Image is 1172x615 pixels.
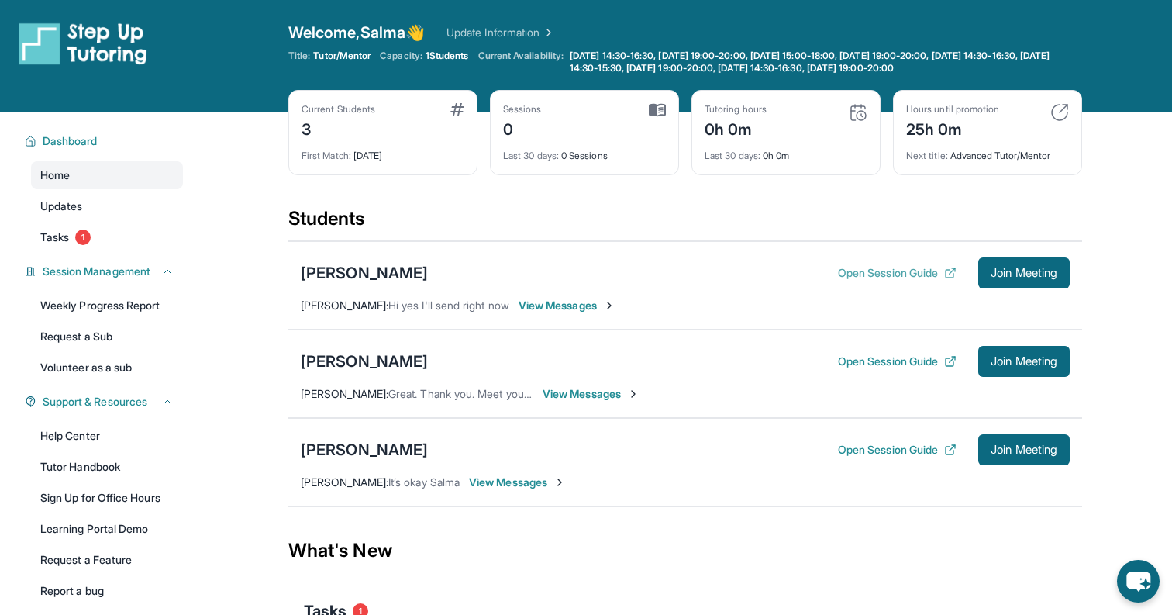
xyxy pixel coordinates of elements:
[503,150,559,161] span: Last 30 days :
[1117,560,1160,603] button: chat-button
[301,387,388,400] span: [PERSON_NAME] :
[503,116,542,140] div: 0
[838,265,957,281] button: Open Session Guide
[302,103,375,116] div: Current Students
[301,439,428,461] div: [PERSON_NAME]
[906,150,948,161] span: Next title :
[450,103,464,116] img: card
[19,22,147,65] img: logo
[288,517,1082,585] div: What's New
[705,116,767,140] div: 0h 0m
[301,351,428,372] div: [PERSON_NAME]
[426,50,469,62] span: 1 Students
[31,223,183,251] a: Tasks1
[31,323,183,351] a: Request a Sub
[301,299,388,312] span: [PERSON_NAME] :
[388,475,460,489] span: It’s okay Salma
[388,299,509,312] span: Hi yes I'll send right now
[991,357,1057,366] span: Join Meeting
[40,168,70,183] span: Home
[43,133,98,149] span: Dashboard
[388,387,551,400] span: Great. Thank you. Meet you then!
[849,103,867,122] img: card
[478,50,564,74] span: Current Availability:
[75,230,91,245] span: 1
[503,103,542,116] div: Sessions
[978,346,1070,377] button: Join Meeting
[705,140,867,162] div: 0h 0m
[31,484,183,512] a: Sign Up for Office Hours
[838,442,957,458] button: Open Session Guide
[705,150,760,161] span: Last 30 days :
[603,299,615,312] img: Chevron-Right
[627,388,639,400] img: Chevron-Right
[31,453,183,481] a: Tutor Handbook
[302,150,351,161] span: First Match :
[36,264,174,279] button: Session Management
[40,199,83,214] span: Updates
[519,298,615,313] span: View Messages
[31,422,183,450] a: Help Center
[838,354,957,369] button: Open Session Guide
[567,50,1082,74] a: [DATE] 14:30-16:30, [DATE] 19:00-20:00, [DATE] 15:00-18:00, [DATE] 19:00-20:00, [DATE] 14:30-16:3...
[503,140,666,162] div: 0 Sessions
[313,50,371,62] span: Tutor/Mentor
[31,515,183,543] a: Learning Portal Demo
[543,386,639,402] span: View Messages
[991,445,1057,454] span: Join Meeting
[301,475,388,489] span: [PERSON_NAME] :
[380,50,422,62] span: Capacity:
[31,292,183,320] a: Weekly Progress Report
[301,262,428,284] div: [PERSON_NAME]
[36,133,174,149] button: Dashboard
[553,476,566,489] img: Chevron-Right
[31,354,183,382] a: Volunteer as a sub
[906,116,999,140] div: 25h 0m
[31,577,183,605] a: Report a bug
[649,103,666,117] img: card
[43,394,147,409] span: Support & Resources
[705,103,767,116] div: Tutoring hours
[288,22,425,43] span: Welcome, Salma 👋
[302,140,464,162] div: [DATE]
[570,50,1079,74] span: [DATE] 14:30-16:30, [DATE] 19:00-20:00, [DATE] 15:00-18:00, [DATE] 19:00-20:00, [DATE] 14:30-16:3...
[1050,103,1069,122] img: card
[469,475,566,490] span: View Messages
[978,257,1070,288] button: Join Meeting
[539,25,555,40] img: Chevron Right
[446,25,555,40] a: Update Information
[36,394,174,409] button: Support & Resources
[906,140,1069,162] div: Advanced Tutor/Mentor
[991,268,1057,278] span: Join Meeting
[40,230,69,245] span: Tasks
[31,546,183,574] a: Request a Feature
[31,161,183,189] a: Home
[288,50,310,62] span: Title:
[43,264,150,279] span: Session Management
[302,116,375,140] div: 3
[906,103,999,116] div: Hours until promotion
[978,434,1070,465] button: Join Meeting
[31,192,183,220] a: Updates
[288,206,1082,240] div: Students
